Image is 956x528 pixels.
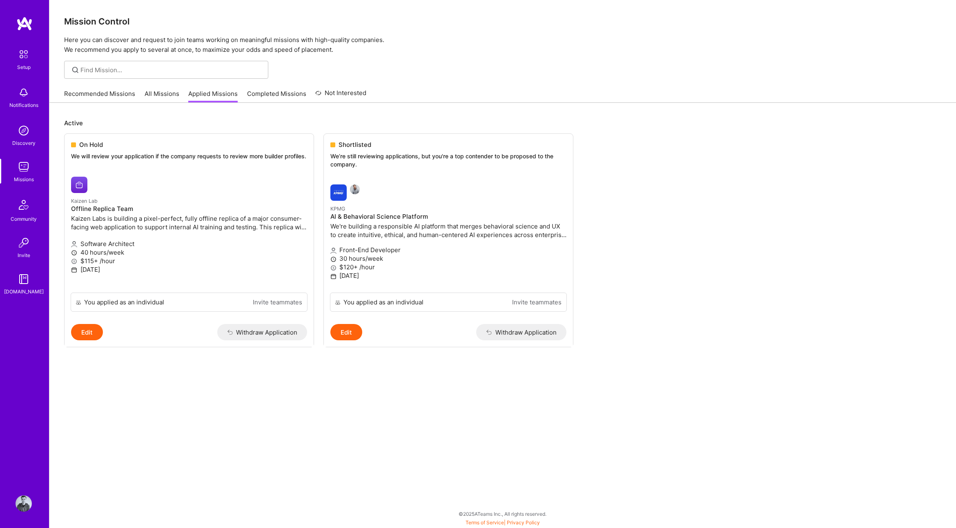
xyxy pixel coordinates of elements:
[217,324,308,340] button: Withdraw Application
[14,175,34,184] div: Missions
[71,240,307,248] p: Software Architect
[16,235,32,251] img: Invite
[330,184,347,201] img: KPMG company logo
[330,324,362,340] button: Edit
[145,89,179,103] a: All Missions
[330,271,566,280] p: [DATE]
[71,258,77,264] i: icon MoneyGray
[71,250,77,256] i: icon Clock
[16,84,32,101] img: bell
[71,267,77,273] i: icon Calendar
[71,214,307,231] p: Kaizen Labs is building a pixel-perfect, fully offline replica of a major consumer-facing web app...
[324,178,573,293] a: KPMG company logoRyan DoddKPMGAI & Behavioral Science PlatformWe're building a responsible AI pla...
[80,66,262,74] input: Find Mission...
[18,251,30,260] div: Invite
[330,248,336,254] i: icon Applicant
[330,256,336,262] i: icon Clock
[16,16,33,31] img: logo
[71,198,98,204] small: Kaizen Lab
[350,184,360,194] img: Ryan Dodd
[84,298,164,306] div: You applied as an individual
[9,101,38,109] div: Notifications
[71,265,307,274] p: [DATE]
[16,495,32,512] img: User Avatar
[71,177,87,193] img: Kaizen Lab company logo
[247,89,306,103] a: Completed Missions
[315,88,366,103] a: Not Interested
[71,205,307,213] h4: Offline Replica Team
[49,504,956,524] div: © 2025 ATeams Inc., All rights reserved.
[466,519,504,526] a: Terms of Service
[330,246,566,254] p: Front-End Developer
[17,63,31,71] div: Setup
[330,152,566,168] p: We’re still reviewing applications, but you're a top contender to be proposed to the company.
[253,298,302,306] a: Invite teammates
[507,519,540,526] a: Privacy Policy
[64,89,135,103] a: Recommended Missions
[476,324,566,340] button: Withdraw Application
[330,273,336,280] i: icon Calendar
[11,215,37,223] div: Community
[64,35,941,55] p: Here you can discover and request to join teams working on meaningful missions with high-quality ...
[330,213,566,220] h4: AI & Behavioral Science Platform
[71,65,80,75] i: icon SearchGrey
[13,495,34,512] a: User Avatar
[71,152,307,160] p: We will review your application if the company requests to review more builder profiles.
[71,248,307,257] p: 40 hours/week
[79,140,103,149] span: On Hold
[512,298,562,306] a: Invite teammates
[16,271,32,287] img: guide book
[466,519,540,526] span: |
[330,265,336,271] i: icon MoneyGray
[71,257,307,265] p: $115+ /hour
[71,241,77,247] i: icon Applicant
[16,159,32,175] img: teamwork
[330,206,345,212] small: KPMG
[330,222,566,239] p: We're building a responsible AI platform that merges behavioral science and UX to create intuitiv...
[14,195,33,215] img: Community
[4,287,44,296] div: [DOMAIN_NAME]
[15,46,32,63] img: setup
[71,324,103,340] button: Edit
[64,16,941,27] h3: Mission Control
[64,119,941,127] p: Active
[65,170,314,293] a: Kaizen Lab company logoKaizen LabOffline Replica TeamKaizen Labs is building a pixel-perfect, ful...
[330,263,566,271] p: $120+ /hour
[343,298,423,306] div: You applied as an individual
[330,254,566,263] p: 30 hours/week
[339,140,371,149] span: Shortlisted
[16,122,32,139] img: discovery
[188,89,238,103] a: Applied Missions
[12,139,36,147] div: Discovery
